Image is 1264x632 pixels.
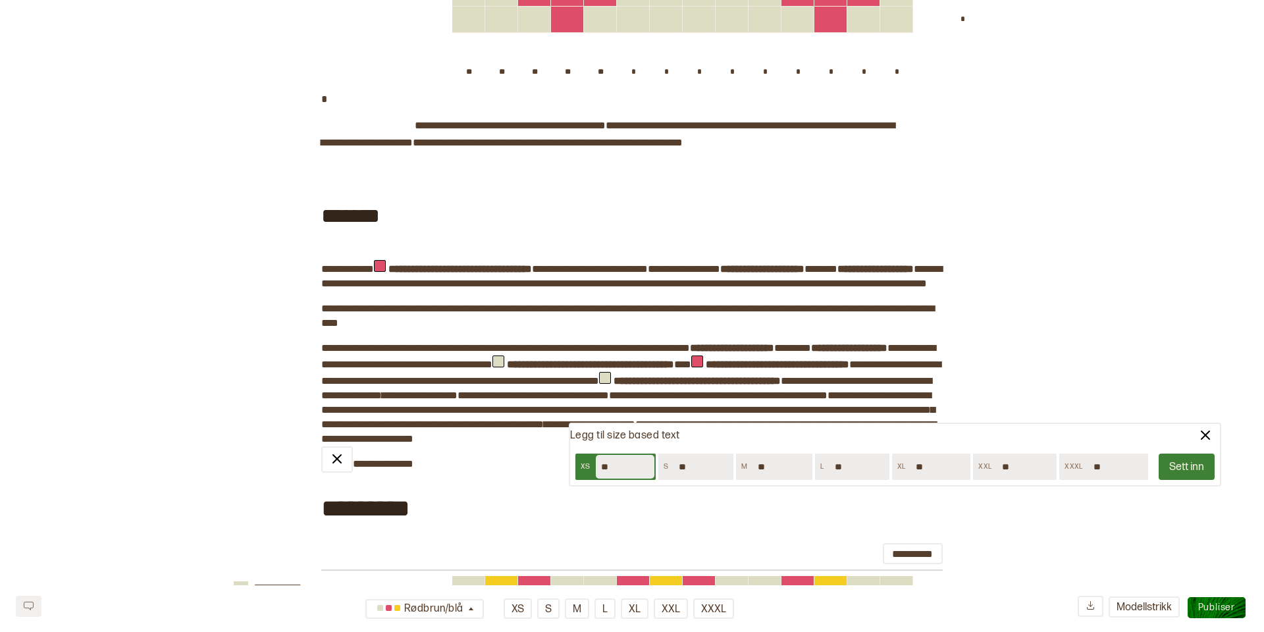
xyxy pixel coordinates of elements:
img: lukk valg [1198,427,1213,443]
button: M [565,598,589,619]
button: Sett inn [1159,454,1215,480]
button: Modellstrikk [1109,596,1180,618]
button: Publiser [1188,597,1246,618]
div: XXXL [1059,457,1088,477]
button: XXL [654,598,688,619]
div: S [658,457,673,477]
button: XL [621,598,648,619]
button: XXXL [693,598,734,619]
div: XXL [973,457,997,477]
button: S [537,598,560,619]
div: XS [575,457,596,477]
div: L [815,457,829,477]
button: XS [504,598,532,619]
p: Legg til size based text [570,429,680,443]
button: Rødbrun/blå [365,599,484,619]
div: XL [892,457,911,477]
div: Rødbrun/blå [373,598,466,620]
button: L [594,598,616,619]
div: M [736,457,752,477]
span: Publiser [1198,602,1235,613]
